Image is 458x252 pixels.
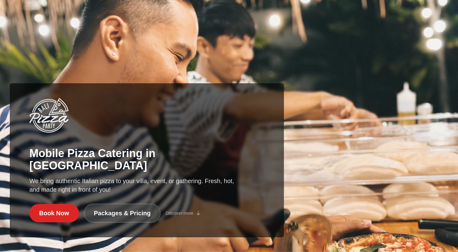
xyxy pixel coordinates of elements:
[84,204,161,223] a: Packages & Pricing
[29,177,235,194] p: We bring authentic Italian pizza to your villa, event, or gathering. Fresh, hot, and made right i...
[166,210,193,216] span: Discover more
[29,98,69,133] img: Bali Pizza Party Logo - Mobile Pizza Catering in Bali
[29,204,79,222] a: Book Now
[29,147,264,172] h1: Mobile Pizza Catering in [GEOGRAPHIC_DATA]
